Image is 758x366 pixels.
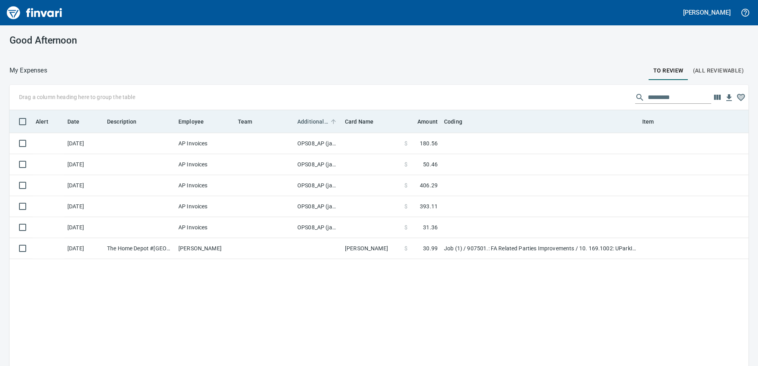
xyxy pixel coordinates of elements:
button: Download Table [723,92,735,104]
button: [PERSON_NAME] [681,6,733,19]
td: [PERSON_NAME] [342,238,401,259]
span: Item [642,117,654,126]
span: Employee [178,117,204,126]
span: $ [404,244,408,252]
span: 50.46 [423,160,438,168]
span: $ [404,202,408,210]
td: AP Invoices [175,133,235,154]
td: AP Invoices [175,217,235,238]
span: Amount [417,117,438,126]
span: Employee [178,117,214,126]
img: Finvari [5,3,64,22]
span: 31.36 [423,223,438,231]
span: Coding [444,117,473,126]
span: 30.99 [423,244,438,252]
span: Team [238,117,253,126]
td: [DATE] [64,133,104,154]
span: Card Name [345,117,384,126]
span: 180.56 [420,139,438,147]
span: Description [107,117,137,126]
p: My Expenses [10,66,47,75]
td: AP Invoices [175,175,235,196]
span: Additional Reviewer [297,117,328,126]
span: 393.11 [420,202,438,210]
h5: [PERSON_NAME] [683,8,731,17]
td: OPS08_AP (janettep, samr) [294,196,342,217]
span: Description [107,117,147,126]
td: The Home Depot #[GEOGRAPHIC_DATA] [104,238,175,259]
span: 406.29 [420,181,438,189]
span: Date [67,117,80,126]
td: [DATE] [64,175,104,196]
td: [DATE] [64,238,104,259]
span: $ [404,181,408,189]
td: [PERSON_NAME] [175,238,235,259]
span: Date [67,117,90,126]
span: Team [238,117,263,126]
td: OPS08_AP (janettep, samr) [294,133,342,154]
button: Column choices favorited. Click to reset to default [735,91,747,103]
td: OPS08_AP (janettep, samr) [294,154,342,175]
td: OPS08_AP (janettep, samr) [294,217,342,238]
span: Alert [36,117,59,126]
td: [DATE] [64,154,104,175]
span: To Review [653,66,683,76]
span: Additional Reviewer [297,117,339,126]
td: [DATE] [64,217,104,238]
td: AP Invoices [175,196,235,217]
td: OPS08_AP (janettep, samr) [294,175,342,196]
span: $ [404,139,408,147]
td: Job (1) / 907501.: FA Related Parties Improvements / 10. 169.1002: UParkIt Vancouver Misc. Projec... [441,238,639,259]
span: Item [642,117,664,126]
nav: breadcrumb [10,66,47,75]
span: Coding [444,117,462,126]
span: $ [404,223,408,231]
h3: Good Afternoon [10,35,243,46]
button: Choose columns to display [711,91,723,103]
td: [DATE] [64,196,104,217]
span: Amount [407,117,438,126]
td: AP Invoices [175,154,235,175]
span: Alert [36,117,48,126]
p: Drag a column heading here to group the table [19,93,135,101]
span: (All Reviewable) [693,66,744,76]
span: $ [404,160,408,168]
span: Card Name [345,117,373,126]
